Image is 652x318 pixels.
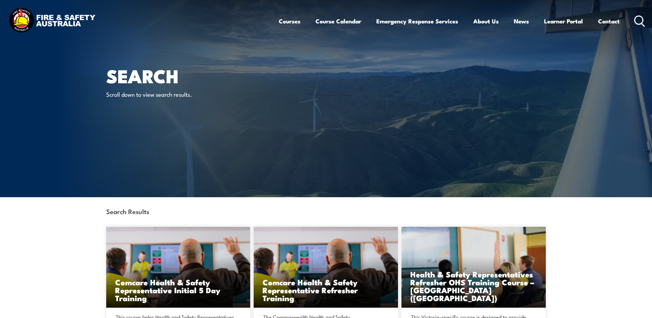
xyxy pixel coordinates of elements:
img: Comcare Health & Safety Representative Initial 5 Day TRAINING [254,227,398,308]
h3: Health & Safety Representatives Refresher OHS Training Course – [GEOGRAPHIC_DATA] ([GEOGRAPHIC_DA... [410,270,537,302]
a: Comcare Health & Safety Representative Refresher Training [254,227,398,308]
a: Courses [279,12,300,30]
a: Health & Safety Representatives Refresher OHS Training Course – [GEOGRAPHIC_DATA] ([GEOGRAPHIC_DA... [401,227,546,308]
a: Emergency Response Services [376,12,458,30]
p: Scroll down to view search results. [106,90,232,98]
strong: Search Results [106,206,149,216]
a: Course Calendar [316,12,361,30]
h1: Search [106,67,276,84]
a: Learner Portal [544,12,583,30]
a: News [514,12,529,30]
a: About Us [473,12,499,30]
img: Health & Safety Representatives Initial OHS Training Course (VIC) [401,227,546,308]
img: Comcare Health & Safety Representative Initial 5 Day TRAINING [106,227,251,308]
a: Contact [598,12,620,30]
h3: Comcare Health & Safety Representative Refresher Training [263,278,389,302]
a: Comcare Health & Safety Representative Initial 5 Day Training [106,227,251,308]
h3: Comcare Health & Safety Representative Initial 5 Day Training [115,278,242,302]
